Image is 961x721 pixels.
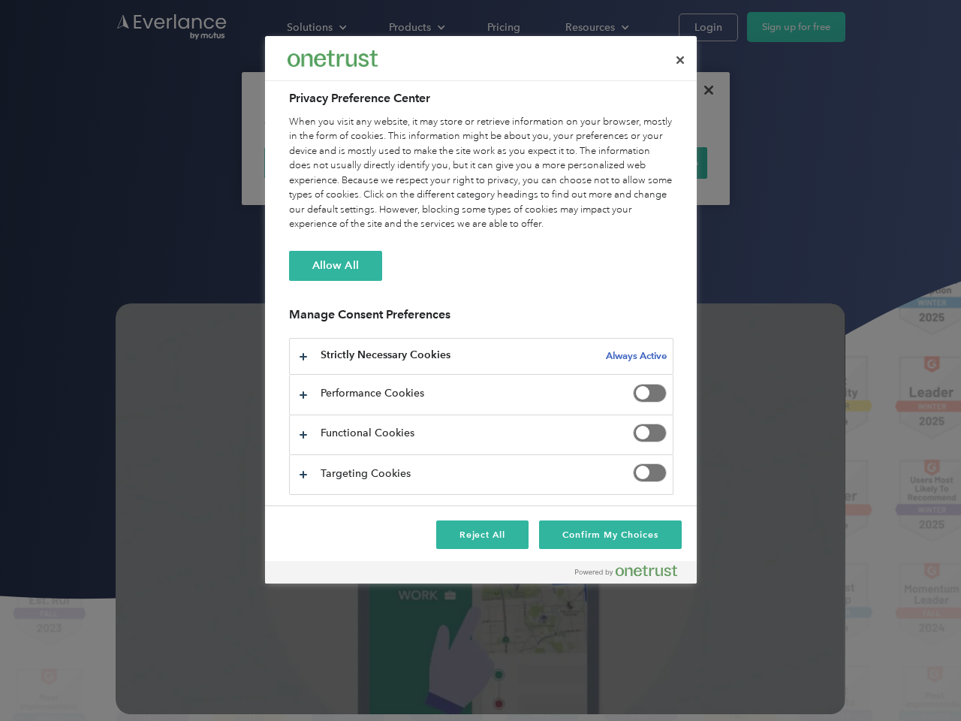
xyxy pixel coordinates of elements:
[110,89,186,121] input: Submit
[265,36,697,584] div: Privacy Preference Center
[289,115,673,232] div: When you visit any website, it may store or retrieve information on your browser, mostly in the f...
[265,36,697,584] div: Preference center
[288,44,378,74] div: Everlance
[289,89,673,107] h2: Privacy Preference Center
[575,565,689,584] a: Powered by OneTrust Opens in a new Tab
[288,50,378,66] img: Everlance
[664,44,697,77] button: Close
[436,520,529,549] button: Reject All
[575,565,677,577] img: Powered by OneTrust Opens in a new Tab
[289,251,382,281] button: Allow All
[289,307,673,330] h3: Manage Consent Preferences
[539,520,681,549] button: Confirm My Choices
